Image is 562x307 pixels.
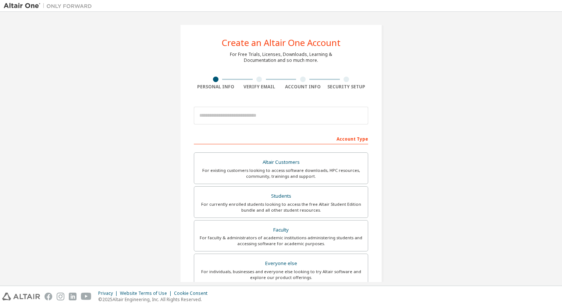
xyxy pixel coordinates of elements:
p: © 2025 Altair Engineering, Inc. All Rights Reserved. [98,296,212,303]
div: For individuals, businesses and everyone else looking to try Altair software and explore our prod... [199,269,363,280]
img: altair_logo.svg [2,293,40,300]
div: Account Info [281,84,325,90]
div: Students [199,191,363,201]
img: youtube.svg [81,293,92,300]
div: Create an Altair One Account [222,38,341,47]
div: Privacy [98,290,120,296]
div: Altair Customers [199,157,363,167]
div: Security Setup [325,84,369,90]
img: instagram.svg [57,293,64,300]
div: For currently enrolled students looking to access the free Altair Student Edition bundle and all ... [199,201,363,213]
div: Everyone else [199,258,363,269]
div: Verify Email [238,84,281,90]
img: linkedin.svg [69,293,77,300]
div: Personal Info [194,84,238,90]
div: Cookie Consent [174,290,212,296]
div: For existing customers looking to access software downloads, HPC resources, community, trainings ... [199,167,363,179]
div: Account Type [194,133,368,144]
div: Faculty [199,225,363,235]
div: For faculty & administrators of academic institutions administering students and accessing softwa... [199,235,363,247]
div: For Free Trials, Licenses, Downloads, Learning & Documentation and so much more. [230,52,332,63]
img: facebook.svg [45,293,52,300]
div: Website Terms of Use [120,290,174,296]
img: Altair One [4,2,96,10]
